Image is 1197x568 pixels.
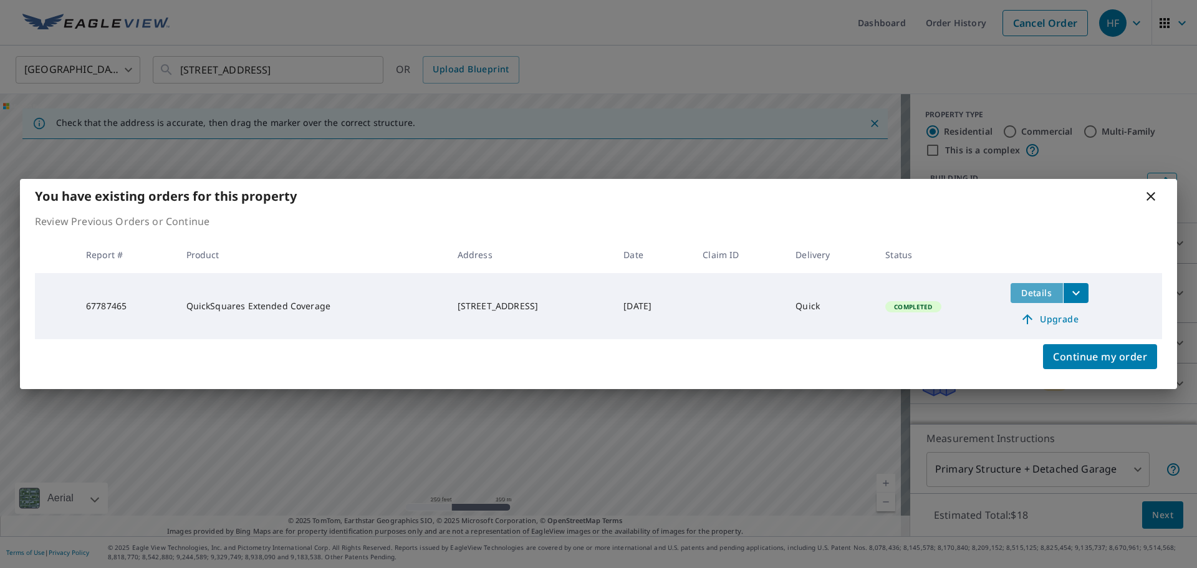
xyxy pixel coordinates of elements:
button: Continue my order [1043,344,1157,369]
span: Details [1018,287,1055,299]
th: Claim ID [693,236,786,273]
th: Date [613,236,693,273]
span: Upgrade [1018,312,1081,327]
th: Address [448,236,614,273]
td: 67787465 [76,273,176,339]
div: [STREET_ADDRESS] [458,300,604,312]
th: Status [875,236,1000,273]
td: [DATE] [613,273,693,339]
span: Completed [887,302,940,311]
th: Product [176,236,448,273]
b: You have existing orders for this property [35,188,297,205]
a: Upgrade [1011,309,1089,329]
th: Report # [76,236,176,273]
p: Review Previous Orders or Continue [35,214,1162,229]
button: detailsBtn-67787465 [1011,283,1063,303]
span: Continue my order [1053,348,1147,365]
button: filesDropdownBtn-67787465 [1063,283,1089,303]
td: QuickSquares Extended Coverage [176,273,448,339]
th: Delivery [786,236,875,273]
td: Quick [786,273,875,339]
